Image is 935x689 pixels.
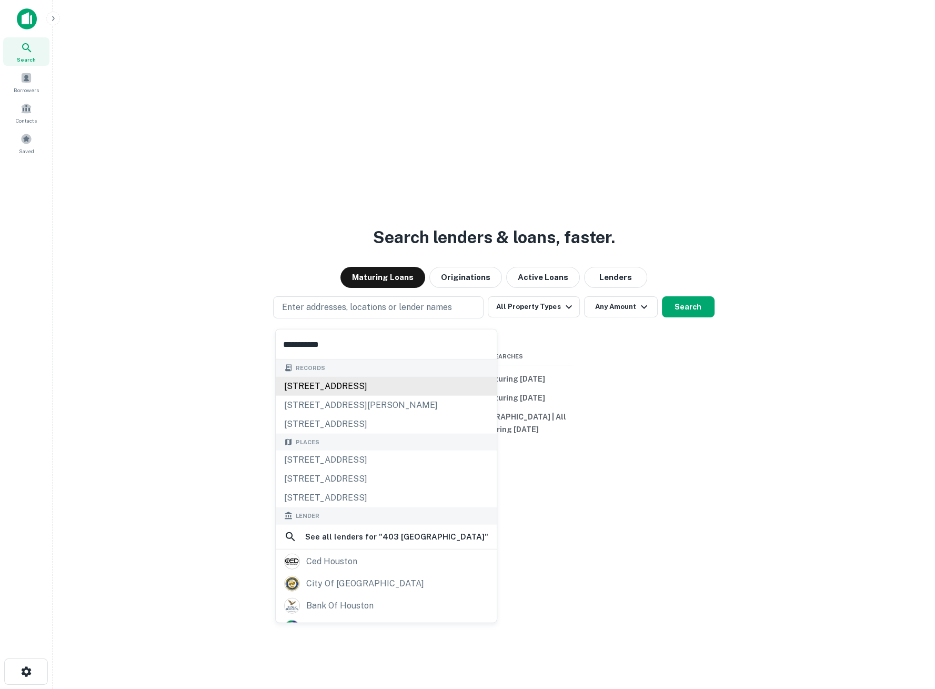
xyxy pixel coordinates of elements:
span: Records [296,364,325,373]
div: [STREET_ADDRESS] [276,470,497,488]
button: Lenders [584,267,647,288]
button: Any Amount [584,296,658,317]
span: Search [17,55,36,64]
div: bank of houston [306,597,374,613]
span: Places [296,437,319,446]
div: [STREET_ADDRESS] [276,451,497,470]
a: bank of houston [276,594,497,616]
h6: See all lenders for " 403 [GEOGRAPHIC_DATA] " [305,531,488,543]
button: All Property Types [488,296,579,317]
img: picture [285,598,299,613]
iframe: Chat Widget [882,605,935,655]
button: Active Loans [506,267,580,288]
button: Originations [429,267,502,288]
span: Saved [19,147,34,155]
a: Search [3,37,49,66]
div: ced houston [306,553,357,569]
span: Contacts [16,116,37,125]
button: Search [662,296,715,317]
a: Contacts [3,98,49,127]
a: city of [GEOGRAPHIC_DATA] [276,572,497,594]
img: capitalize-icon.png [17,8,37,29]
a: Borrowers [3,68,49,96]
img: picture [285,554,299,568]
a: midtown houston [276,616,497,638]
div: [STREET_ADDRESS] [276,414,497,433]
div: [STREET_ADDRESS] [276,488,497,507]
span: Borrowers [14,86,39,94]
button: Maturing Loans [340,267,425,288]
div: city of [GEOGRAPHIC_DATA] [306,575,424,591]
img: picture [285,620,299,635]
span: Lender [296,512,319,521]
p: Enter addresses, locations or lender names [282,301,452,314]
a: Saved [3,129,49,157]
button: Enter addresses, locations or lender names [273,296,484,318]
img: picture [285,576,299,591]
div: [STREET_ADDRESS] [276,376,497,395]
a: ced houston [276,550,497,572]
div: [STREET_ADDRESS][PERSON_NAME] [276,395,497,414]
div: midtown houston [306,620,376,635]
h3: Search lenders & loans, faster. [373,225,615,250]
